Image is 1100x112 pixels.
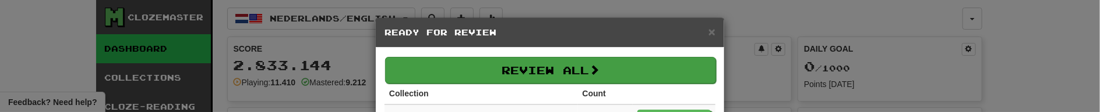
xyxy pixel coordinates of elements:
[708,25,715,38] span: ×
[385,83,578,104] th: Collection
[385,27,715,38] h5: Ready for Review
[578,83,633,104] th: Count
[385,57,716,84] button: Review All
[708,26,715,38] button: Close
